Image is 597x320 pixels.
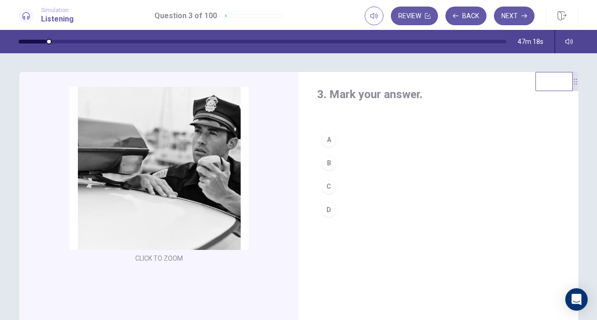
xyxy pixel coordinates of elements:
div: Open Intercom Messenger [565,288,588,311]
div: A [321,132,336,147]
button: C [317,175,560,198]
div: B [321,156,336,171]
button: B [317,151,560,175]
button: Review [391,7,438,25]
span: Simulation [41,7,74,14]
div: D [321,202,336,217]
button: Next [494,7,535,25]
h1: Question 3 of 100 [154,10,217,21]
h4: 3. Mark your answer. [317,87,560,102]
button: Back [445,7,486,25]
h1: Listening [41,14,74,25]
button: A [317,128,560,151]
div: C [321,179,336,194]
span: 47m 18s [518,38,543,45]
button: D [317,198,560,221]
